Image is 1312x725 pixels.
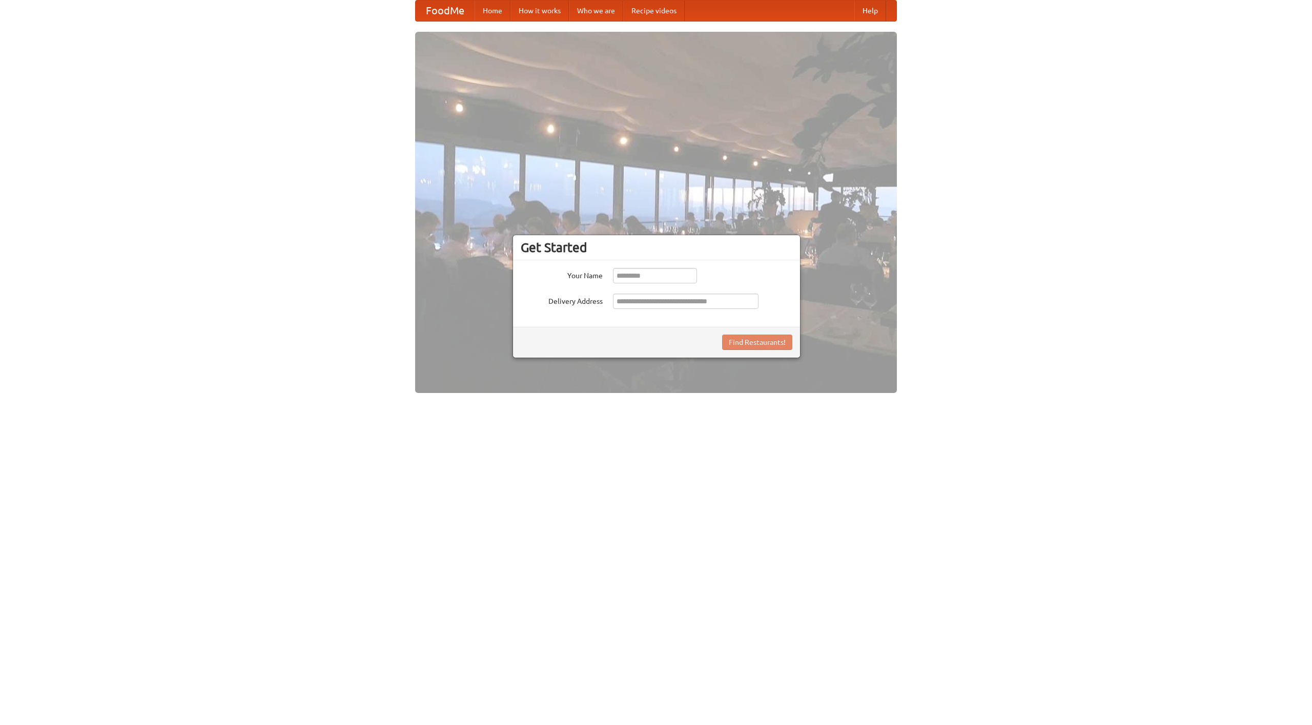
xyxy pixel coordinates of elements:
a: Recipe videos [623,1,685,21]
button: Find Restaurants! [722,335,792,350]
label: Your Name [521,268,603,281]
a: How it works [510,1,569,21]
a: Who we are [569,1,623,21]
h3: Get Started [521,240,792,255]
a: Home [475,1,510,21]
a: Help [854,1,886,21]
label: Delivery Address [521,294,603,306]
a: FoodMe [416,1,475,21]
